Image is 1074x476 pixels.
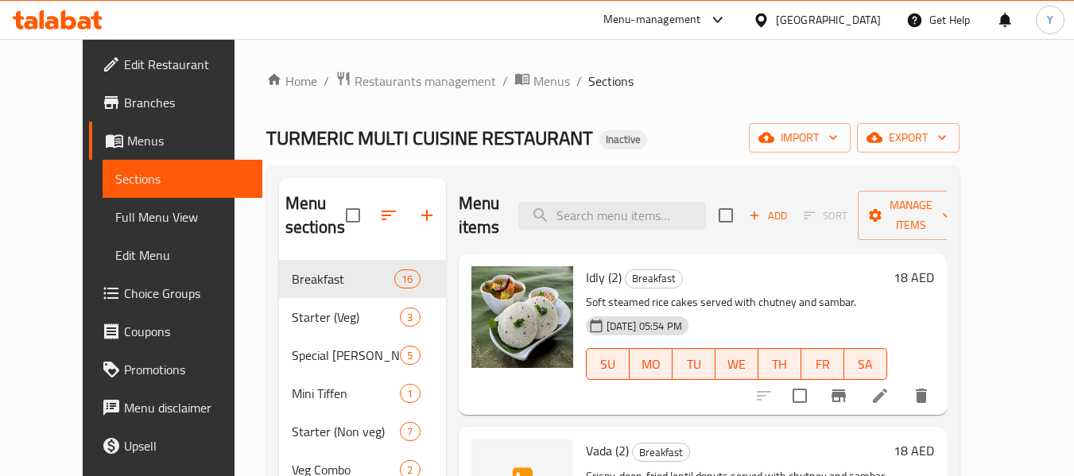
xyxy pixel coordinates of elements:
span: Select section first [793,203,858,228]
span: Edit Restaurant [124,55,250,74]
li: / [324,72,329,91]
a: Restaurants management [335,71,496,91]
span: Mini Tiffen [292,384,401,403]
button: Branch-specific-item [820,377,858,415]
a: Branches [89,83,262,122]
a: Menu disclaimer [89,389,262,427]
span: Breakfast [633,443,689,462]
a: Full Menu View [103,198,262,236]
span: Menu disclaimer [124,398,250,417]
span: Vada (2) [586,439,629,462]
div: Breakfast [625,269,683,288]
a: Menus [89,122,262,160]
h6: 18 AED [894,439,934,462]
button: Add section [408,196,446,234]
span: SA [851,353,881,376]
div: items [400,308,420,327]
span: 1 [401,386,419,401]
a: Edit menu item [870,386,890,405]
span: Full Menu View [115,207,250,226]
span: Restaurants management [355,72,496,91]
span: [DATE] 05:54 PM [600,319,688,334]
span: export [870,128,947,148]
span: Sections [115,169,250,188]
span: Select section [709,199,742,232]
span: MO [636,353,666,376]
div: items [400,422,420,441]
h6: 18 AED [894,266,934,288]
a: Upsell [89,427,262,465]
span: FR [808,353,838,376]
div: items [400,384,420,403]
span: Manage items [870,195,952,235]
span: TURMERIC MULTI CUISINE RESTAURANT [266,120,593,156]
span: Y [1047,11,1053,29]
button: import [749,123,851,153]
span: 16 [395,272,419,287]
a: Menus [514,71,570,91]
button: SU [586,348,630,380]
span: 5 [401,348,419,363]
span: Select all sections [336,199,370,232]
span: 7 [401,424,419,439]
span: import [762,128,838,148]
span: TU [679,353,709,376]
span: Breakfast [292,269,395,288]
p: Soft steamed rice cakes served with chutney and sambar. [586,292,887,312]
span: TH [765,353,795,376]
img: Idly (2) [471,266,573,368]
span: Branches [124,93,250,112]
span: Upsell [124,436,250,455]
div: Starter (Non veg)7 [279,412,446,451]
span: Choice Groups [124,284,250,303]
button: SA [844,348,887,380]
span: Promotions [124,360,250,379]
span: Add [746,207,789,225]
span: Add item [742,203,793,228]
button: TU [673,348,715,380]
button: Manage items [858,191,964,240]
span: Starter (Non veg) [292,422,401,441]
button: Add [742,203,793,228]
span: WE [722,353,752,376]
a: Sections [103,160,262,198]
a: Promotions [89,350,262,389]
span: Sections [588,72,634,91]
a: Home [266,72,317,91]
span: Sort sections [370,196,408,234]
a: Edit Menu [103,236,262,274]
div: Mini Tiffen1 [279,374,446,412]
div: Special [PERSON_NAME]5 [279,336,446,374]
span: 3 [401,310,419,325]
span: Starter (Veg) [292,308,401,327]
span: Select to update [783,379,816,412]
span: Menus [127,131,250,150]
div: Starter (Veg)3 [279,298,446,336]
span: Coupons [124,322,250,341]
div: Breakfast [632,443,690,462]
div: [GEOGRAPHIC_DATA] [776,11,881,29]
li: / [576,72,582,91]
button: FR [801,348,844,380]
a: Coupons [89,312,262,350]
h2: Menu items [459,192,500,239]
span: Menus [533,72,570,91]
button: WE [715,348,758,380]
input: search [518,202,706,230]
li: / [502,72,508,91]
span: Special [PERSON_NAME] [292,346,401,365]
a: Choice Groups [89,274,262,312]
span: Breakfast [626,269,682,288]
nav: breadcrumb [266,71,960,91]
button: MO [630,348,673,380]
span: Edit Menu [115,246,250,265]
a: Edit Restaurant [89,45,262,83]
div: Breakfast16 [279,260,446,298]
span: SU [593,353,623,376]
div: Menu-management [603,10,701,29]
div: Special Searaga Biryani [292,346,401,365]
h2: Menu sections [285,192,346,239]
